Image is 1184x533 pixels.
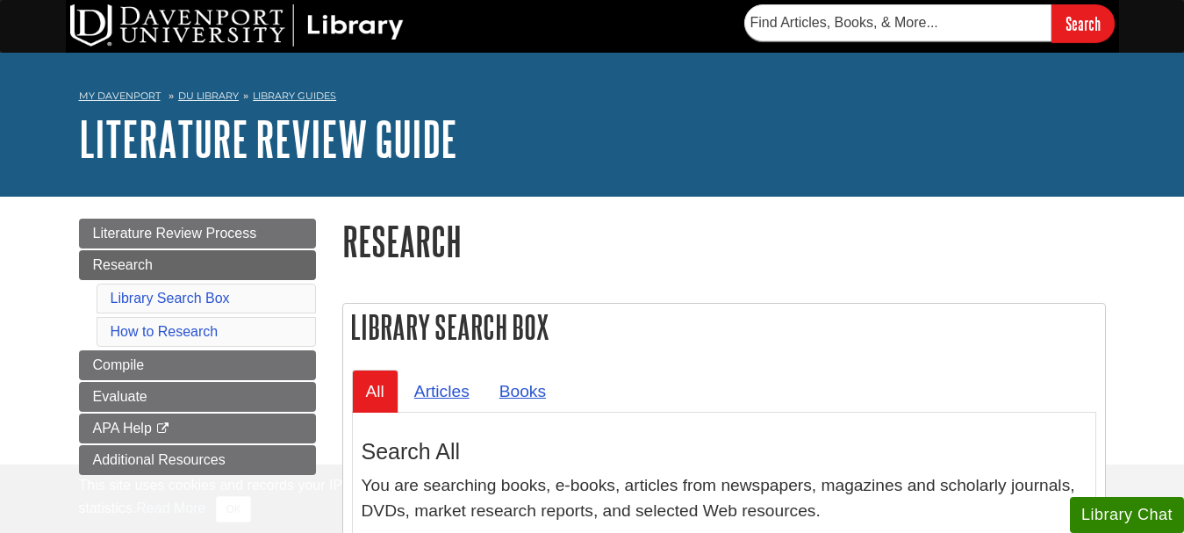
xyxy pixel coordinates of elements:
[111,324,219,339] a: How to Research
[93,357,145,372] span: Compile
[352,370,398,413] a: All
[343,304,1105,350] h2: Library Search Box
[70,4,404,47] img: DU Library
[93,421,152,436] span: APA Help
[79,112,457,166] a: Literature Review Guide
[79,445,316,475] a: Additional Resources
[79,350,316,380] a: Compile
[111,291,230,306] a: Library Search Box
[362,473,1087,524] p: You are searching books, e-books, articles from newspapers, magazines and scholarly journals, DVD...
[485,370,560,413] a: Books
[79,414,316,443] a: APA Help
[79,219,316,248] a: Literature Review Process
[79,84,1106,112] nav: breadcrumb
[1051,4,1115,42] input: Search
[155,423,170,435] i: This link opens in a new window
[744,4,1051,41] input: Find Articles, Books, & More...
[79,382,316,412] a: Evaluate
[744,4,1115,42] form: Searches DU Library's articles, books, and more
[93,389,147,404] span: Evaluate
[79,89,161,104] a: My Davenport
[362,439,1087,465] h3: Search All
[79,250,316,280] a: Research
[93,452,226,467] span: Additional Resources
[93,226,257,241] span: Literature Review Process
[93,257,153,272] span: Research
[178,90,239,102] a: DU Library
[400,370,484,413] a: Articles
[342,219,1106,263] h1: Research
[1070,497,1184,533] button: Library Chat
[253,90,336,102] a: Library Guides
[79,219,316,475] div: Guide Page Menu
